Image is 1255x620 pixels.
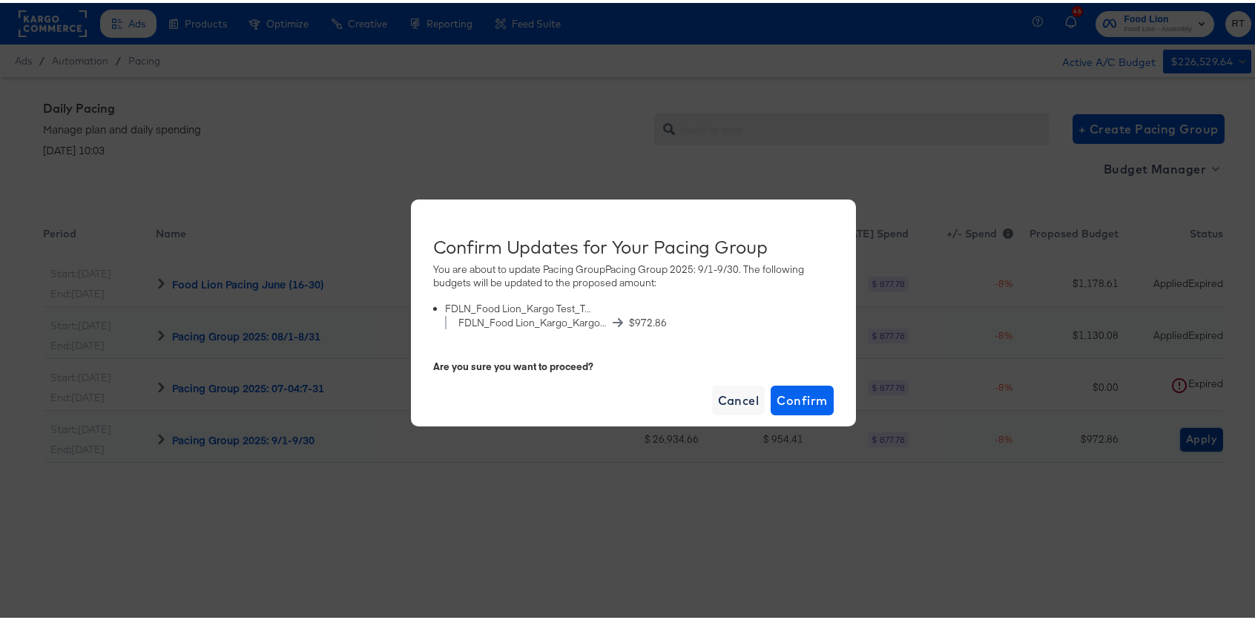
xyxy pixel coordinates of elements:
[629,313,667,327] span: $ 972.86
[771,383,833,412] button: Confirm
[718,387,760,408] span: Cancel
[712,383,765,412] button: Cancel
[777,387,827,408] span: Confirm
[458,313,607,327] span: FDLN_Food Lion_Kargo_Kargo Test Budgeting_Traffic_Incremental_March_3.1.25_3.31.25
[433,260,834,338] div: You are about to update Pacing Group Pacing Group 2025: 9/1-9/30 . The following budgets will be ...
[433,234,834,254] div: Confirm Updates for Your Pacing Group
[433,357,834,371] div: Are you sure you want to proceed?
[445,299,593,313] div: FDLN_Food Lion_Kargo Test_Traffic_Brand Initiative_March_3.1.25-3.31.25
